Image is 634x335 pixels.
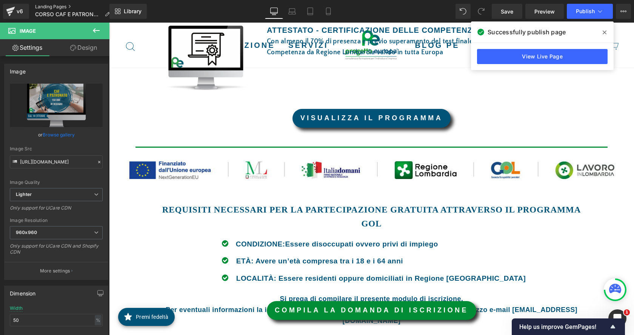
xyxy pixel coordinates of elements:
[109,4,147,19] a: New Library
[567,4,613,19] button: Publish
[474,4,489,19] button: Redo
[534,8,555,15] span: Preview
[319,4,337,19] a: Mobile
[283,4,301,19] a: Laptop
[455,4,471,19] button: Undo
[56,39,111,56] a: Design
[10,131,103,139] div: or
[501,8,513,15] span: Save
[10,243,103,260] div: Only support for UCare CDN and Shopify CDN
[519,322,617,331] button: Show survey - Help us improve GemPages!
[158,15,459,34] font: Con almeno il 70% di presenza e previo superamento del test finale verrà rilasciato un Attestato ...
[158,3,369,12] font: ATTESTATO - CERTIFICAZIONE DELLE COMPETENZE
[35,4,116,10] a: Landing Pages
[525,4,564,19] a: Preview
[95,315,102,325] div: %
[127,250,417,262] p: ​LOCALITÀ: Essere residenti oppure domiciliati in Regione [GEOGRAPHIC_DATA]
[127,233,417,244] p: ETÀ: Avere un’età compresa tra i 18 e i 64 anni
[10,155,103,168] input: Link
[488,28,566,37] span: Successfully publish page
[127,216,417,227] p: CONDIZIONE:
[10,146,103,151] div: Image Src
[10,64,26,75] div: Image
[3,4,29,19] a: v6
[10,286,36,297] div: Dimension
[171,272,354,280] strong: Si prega di compilare il presente modulo di iscrizione.
[265,4,283,19] a: Desktop
[40,268,70,274] p: More settings
[10,314,103,326] input: auto
[35,11,102,17] span: CORSO CAF E PATRONATO
[624,309,630,315] span: 1
[20,28,36,34] span: Image
[5,262,108,280] button: More settings
[608,309,626,327] iframe: Intercom live chat
[576,8,595,14] span: Publish
[10,218,103,223] div: Image Resolution
[176,217,329,225] span: Essere disoccupati ovvero privi di impiego
[10,180,103,185] div: Image Quality
[16,191,32,197] b: Lighter
[477,49,608,64] a: View Live Page
[519,323,608,330] span: Help us improve GemPages!
[616,4,631,19] button: More
[43,128,75,141] a: Browse gallery
[166,284,359,291] font: COMPILA LA DOMANDA DI ISCRIZIONE
[191,92,334,99] font: VISUALIZZA IL PROGRAMMA
[124,8,142,15] span: Library
[158,278,367,297] a: COMPILA LA DOMANDA DI ISCRIZIONE
[301,4,319,19] a: Tablet
[183,86,342,105] a: VISUALIZZA IL PROGRAMMA
[10,205,103,216] div: Only support for UCare CDN
[16,229,37,235] b: 960x960
[10,306,23,311] div: Width
[15,6,25,16] div: v6
[53,182,472,206] font: Requisiti necessari per la partecipazione gratuita attraverso il programma gol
